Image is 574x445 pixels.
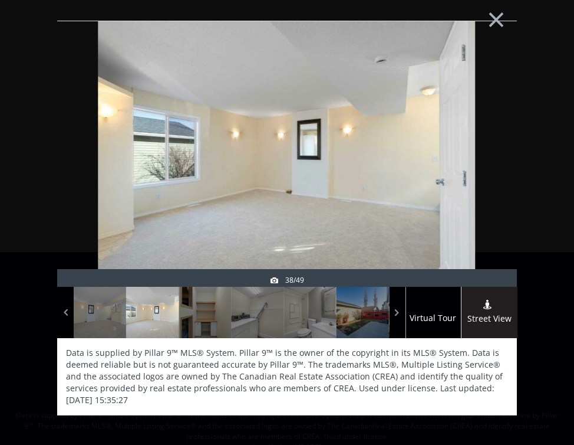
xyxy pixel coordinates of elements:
[57,338,516,415] div: Data is supplied by Pillar 9™ MLS® System. Pillar 9™ is the owner of the copyright in its MLS® Sy...
[461,312,517,326] span: Street View
[405,287,461,338] a: virtual tour iconVirtual Tour
[427,299,439,309] img: virtual tour icon
[98,12,475,296] img: 111 Citadel Acres Close NW Calgary, AB T3G 5A8 - Photo 38 of 49
[405,312,461,325] span: Virtual Tour
[270,275,304,285] div: 38/49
